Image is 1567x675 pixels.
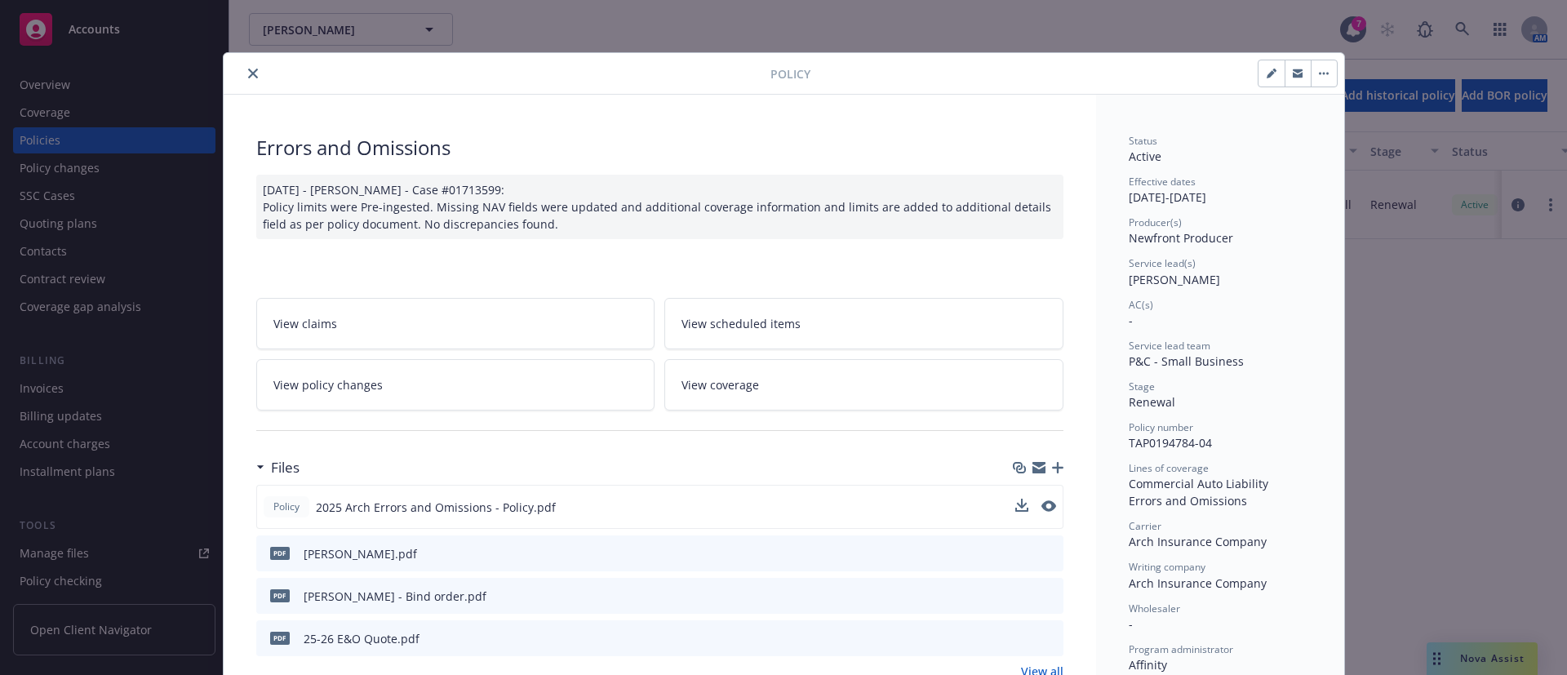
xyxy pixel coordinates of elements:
span: Renewal [1129,394,1175,410]
div: [DATE] - [DATE] [1129,175,1312,206]
span: Producer(s) [1129,215,1182,229]
span: Carrier [1129,519,1161,533]
a: View policy changes [256,359,655,411]
button: download file [1016,588,1029,605]
div: Errors and Omissions [256,134,1063,162]
span: Effective dates [1129,175,1196,189]
h3: Files [271,457,300,478]
span: pdf [270,589,290,602]
div: 25-26 E&O Quote.pdf [304,630,419,647]
div: Files [256,457,300,478]
span: Policy number [1129,420,1193,434]
span: Program administrator [1129,642,1233,656]
a: View scheduled items [664,298,1063,349]
button: preview file [1042,588,1057,605]
span: View coverage [681,376,759,393]
span: Stage [1129,380,1155,393]
span: Newfront Producer [1129,230,1233,246]
span: pdf [270,547,290,559]
span: pdf [270,632,290,644]
span: View claims [273,315,337,332]
button: preview file [1042,630,1057,647]
div: Commercial Auto Liability [1129,475,1312,492]
span: Affinity [1129,657,1167,673]
button: preview file [1041,499,1056,516]
span: Policy [770,65,810,82]
span: 2025 Arch Errors and Omissions - Policy.pdf [316,499,556,516]
span: Service lead(s) [1129,256,1196,270]
button: download file [1016,545,1029,562]
a: View claims [256,298,655,349]
span: Service lead team [1129,339,1210,353]
span: View policy changes [273,376,383,393]
button: download file [1015,499,1028,512]
span: Policy [270,500,303,514]
span: Lines of coverage [1129,461,1209,475]
div: [PERSON_NAME] - Bind order.pdf [304,588,486,605]
span: Active [1129,149,1161,164]
span: - [1129,313,1133,328]
button: download file [1016,630,1029,647]
span: AC(s) [1129,298,1153,312]
button: preview file [1042,545,1057,562]
div: [DATE] - [PERSON_NAME] - Case #01713599: Policy limits were Pre-ingested. Missing NAV fields were... [256,175,1063,239]
span: View scheduled items [681,315,801,332]
span: Arch Insurance Company [1129,534,1267,549]
span: Arch Insurance Company [1129,575,1267,591]
a: View coverage [664,359,1063,411]
span: Writing company [1129,560,1205,574]
span: [PERSON_NAME] [1129,272,1220,287]
span: Status [1129,134,1157,148]
span: TAP0194784-04 [1129,435,1212,451]
div: Errors and Omissions [1129,492,1312,509]
span: - [1129,616,1133,632]
span: Wholesaler [1129,602,1180,615]
button: preview file [1041,500,1056,512]
div: [PERSON_NAME].pdf [304,545,417,562]
button: download file [1015,499,1028,516]
button: close [243,64,263,83]
span: P&C - Small Business [1129,353,1244,369]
